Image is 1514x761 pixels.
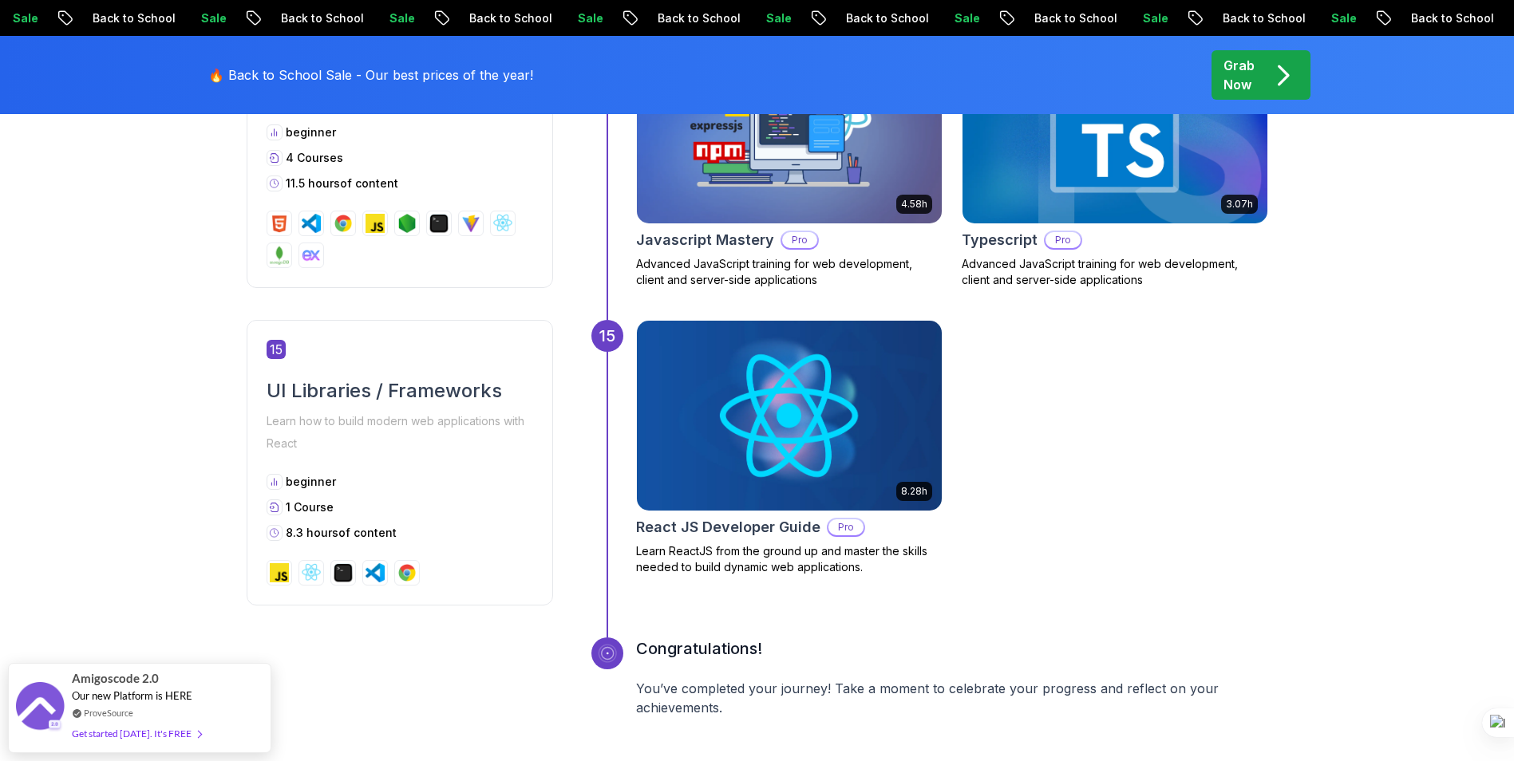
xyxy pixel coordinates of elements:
[267,340,286,359] span: 15
[286,124,336,140] p: beginner
[334,214,353,233] img: chrome logo
[1393,10,1502,26] p: Back to School
[452,10,560,26] p: Back to School
[1314,10,1365,26] p: Sale
[591,320,623,352] div: 15
[1205,10,1314,26] p: Back to School
[84,706,133,720] a: ProveSource
[72,689,192,702] span: Our new Platform is HERE
[962,33,1268,288] a: Typescript card3.07hTypescriptProAdvanced JavaScript training for web development, client and ser...
[72,724,201,743] div: Get started [DATE]. It's FREE
[636,679,1268,717] p: You’ve completed your journey! Take a moment to celebrate your progress and reflect on your achie...
[429,214,449,233] img: terminal logo
[560,10,611,26] p: Sale
[637,321,942,511] img: React JS Developer Guide card
[334,563,353,582] img: terminal logo
[302,563,321,582] img: react logo
[749,10,800,26] p: Sale
[1017,10,1125,26] p: Back to School
[901,485,927,498] p: 8.28h
[208,65,533,85] p: 🔥 Back to School Sale - Our best prices of the year!
[286,474,336,490] p: beginner
[636,256,943,288] p: Advanced JavaScript training for web development, client and server-side applications
[1223,56,1255,94] p: Grab Now
[366,214,385,233] img: javascript logo
[461,214,480,233] img: vite logo
[270,246,289,265] img: mongodb logo
[267,378,533,404] h2: UI Libraries / Frameworks
[640,10,749,26] p: Back to School
[637,34,942,223] img: Javascript Mastery card
[372,10,423,26] p: Sale
[397,214,417,233] img: nodejs logo
[636,229,774,251] h2: Javascript Mastery
[636,516,820,538] h2: React JS Developer Guide
[636,320,943,575] a: React JS Developer Guide card8.28hReact JS Developer GuideProLearn ReactJS from the ground up and...
[1226,198,1253,211] p: 3.07h
[302,246,321,265] img: exppressjs logo
[270,563,289,582] img: javascript logo
[1046,232,1081,248] p: Pro
[963,34,1267,223] img: Typescript card
[828,10,937,26] p: Back to School
[397,563,417,582] img: chrome logo
[828,519,864,535] p: Pro
[1125,10,1176,26] p: Sale
[184,10,235,26] p: Sale
[267,410,533,455] p: Learn how to build modern web applications with React
[72,669,159,688] span: Amigoscode 2.0
[302,214,321,233] img: vscode logo
[286,500,334,514] span: 1 Course
[263,10,372,26] p: Back to School
[962,229,1038,251] h2: Typescript
[286,525,397,541] p: 8.3 hours of content
[270,214,289,233] img: html logo
[75,10,184,26] p: Back to School
[366,563,385,582] img: vscode logo
[636,33,943,288] a: Javascript Mastery card4.58hJavascript MasteryProAdvanced JavaScript training for web development...
[636,543,943,575] p: Learn ReactJS from the ground up and master the skills needed to build dynamic web applications.
[286,175,398,191] p: 11.5 hours of content
[286,151,343,164] span: 4 Courses
[16,682,64,734] img: provesource social proof notification image
[493,214,512,233] img: react logo
[901,198,927,211] p: 4.58h
[636,637,1268,660] h3: Congratulations!
[782,232,817,248] p: Pro
[937,10,988,26] p: Sale
[962,256,1268,288] p: Advanced JavaScript training for web development, client and server-side applications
